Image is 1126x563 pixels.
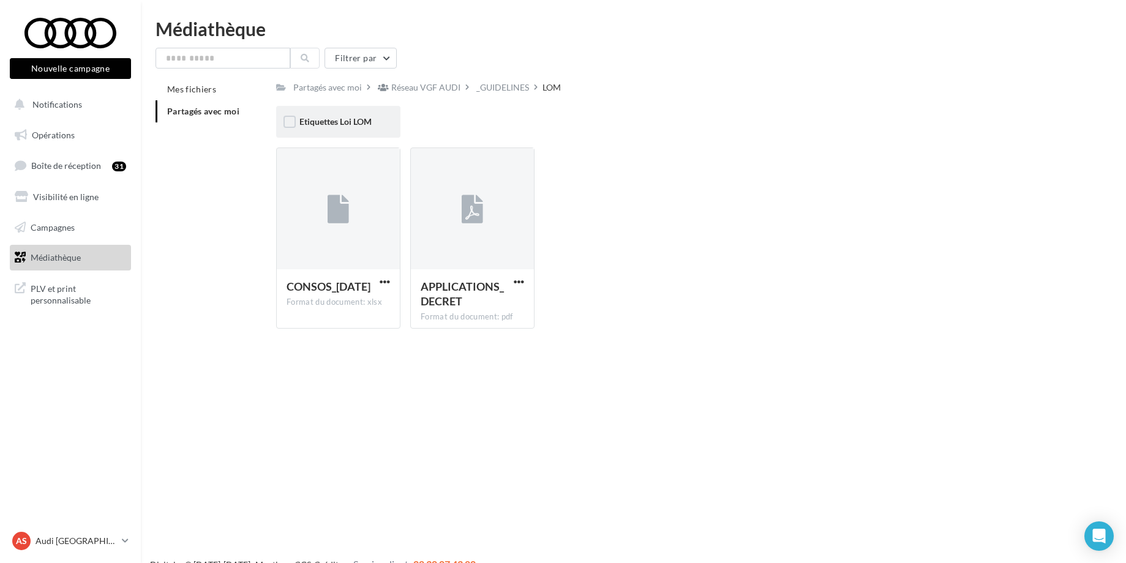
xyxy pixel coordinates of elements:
[293,81,362,94] div: Partagés avec moi
[325,48,397,69] button: Filtrer par
[287,280,370,293] span: CONSOS_08.06.23
[33,192,99,202] span: Visibilité en ligne
[421,280,504,308] span: APPLICATIONS_DECRET
[36,535,117,547] p: Audi [GEOGRAPHIC_DATA]
[7,215,133,240] a: Campagnes
[31,252,81,263] span: Médiathèque
[10,529,131,553] a: AS Audi [GEOGRAPHIC_DATA]
[32,99,82,110] span: Notifications
[16,535,27,547] span: AS
[421,311,524,323] div: Format du document: pdf
[167,106,239,116] span: Partagés avec moi
[476,81,529,94] div: _GUIDELINES
[7,275,133,311] a: PLV et print personnalisable
[7,245,133,270] a: Médiathèque
[32,130,75,140] span: Opérations
[1084,521,1114,551] div: Open Intercom Messenger
[167,84,216,94] span: Mes fichiers
[7,122,133,148] a: Opérations
[287,297,390,308] div: Format du document: xlsx
[542,81,561,94] div: LOM
[7,92,129,117] button: Notifications
[391,81,460,94] div: Réseau VGF AUDI
[7,152,133,179] a: Boîte de réception31
[31,160,101,171] span: Boîte de réception
[10,58,131,79] button: Nouvelle campagne
[31,280,126,307] span: PLV et print personnalisable
[7,184,133,210] a: Visibilité en ligne
[156,20,1111,38] div: Médiathèque
[112,162,126,171] div: 31
[299,116,372,127] span: Etiquettes Loi LOM
[31,222,75,232] span: Campagnes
